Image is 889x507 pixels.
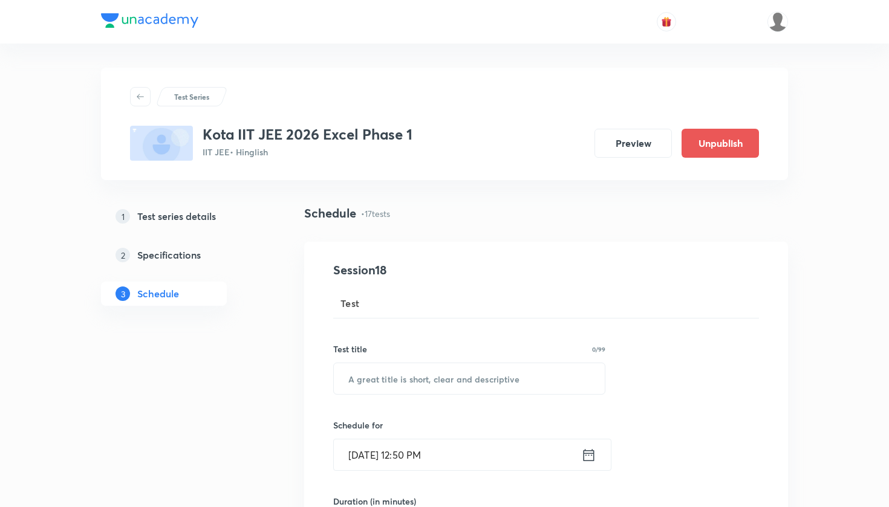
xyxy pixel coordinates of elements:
[333,343,367,355] h6: Test title
[137,248,201,262] h5: Specifications
[130,126,193,161] img: fallback-thumbnail.png
[682,129,759,158] button: Unpublish
[333,261,554,279] h4: Session 18
[101,204,265,228] a: 1Test series details
[361,207,390,220] p: • 17 tests
[333,419,605,431] h6: Schedule for
[203,146,412,158] p: IIT JEE • Hinglish
[657,12,676,31] button: avatar
[174,91,209,102] p: Test Series
[101,243,265,267] a: 2Specifications
[116,209,130,224] p: 1
[334,363,605,394] input: A great title is short, clear and descriptive
[203,126,412,143] h3: Kota IIT JEE 2026 Excel Phase 1
[101,13,198,28] img: Company Logo
[767,11,788,32] img: Purba paul
[594,129,672,158] button: Preview
[116,286,130,301] p: 3
[116,248,130,262] p: 2
[101,13,198,31] a: Company Logo
[661,16,672,27] img: avatar
[304,204,356,222] h4: Schedule
[340,296,360,311] span: Test
[137,209,216,224] h5: Test series details
[137,286,179,301] h5: Schedule
[592,346,605,352] p: 0/99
